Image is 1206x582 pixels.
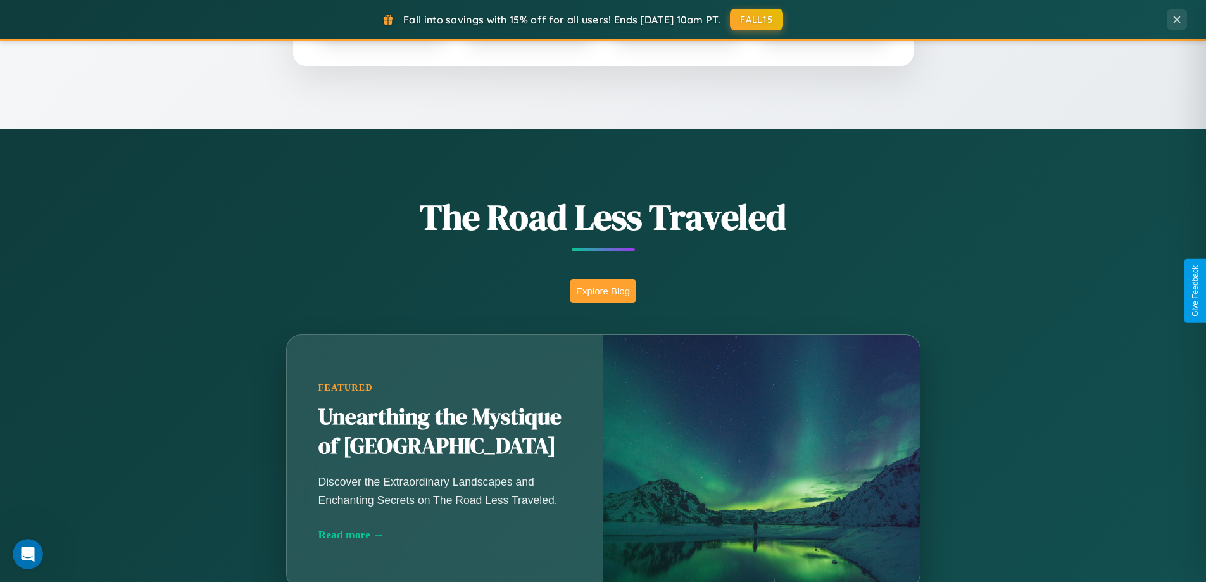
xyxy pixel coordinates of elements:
span: Fall into savings with 15% off for all users! Ends [DATE] 10am PT. [403,13,720,26]
div: Give Feedback [1191,265,1200,317]
div: Read more → [318,528,572,541]
button: Explore Blog [570,279,636,303]
iframe: Intercom live chat [13,539,43,569]
button: FALL15 [730,9,783,30]
h2: Unearthing the Mystique of [GEOGRAPHIC_DATA] [318,403,572,461]
h1: The Road Less Traveled [223,193,983,241]
div: Featured [318,383,572,393]
p: Discover the Extraordinary Landscapes and Enchanting Secrets on The Road Less Traveled. [318,473,572,509]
